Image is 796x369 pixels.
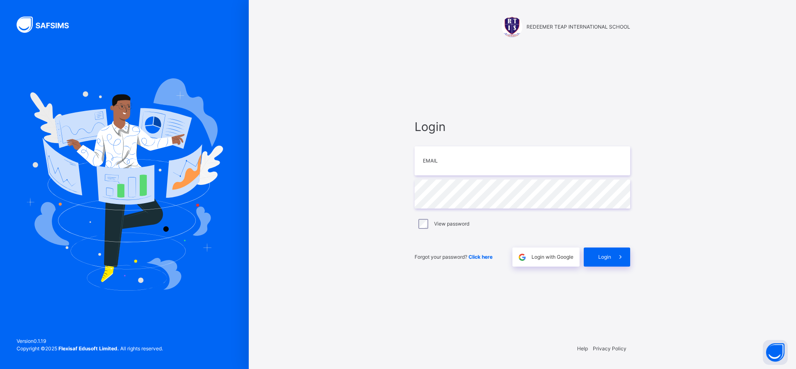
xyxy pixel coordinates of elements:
span: Login [598,253,611,261]
strong: Flexisaf Edusoft Limited. [58,345,119,352]
span: Forgot your password? [415,254,493,260]
img: Hero Image [26,78,223,291]
span: Login [415,118,630,136]
span: REDEEMER TEAP INTERNATIONAL SCHOOL [527,23,630,31]
a: Privacy Policy [593,345,626,352]
span: Version 0.1.19 [17,337,163,345]
img: google.396cfc9801f0270233282035f929180a.svg [517,252,527,262]
label: View password [434,220,469,228]
span: Login with Google [531,253,573,261]
img: SAFSIMS Logo [17,17,79,33]
span: Copyright © 2025 All rights reserved. [17,345,163,352]
a: Click here [468,254,493,260]
a: Help [577,345,588,352]
button: Open asap [763,340,788,365]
